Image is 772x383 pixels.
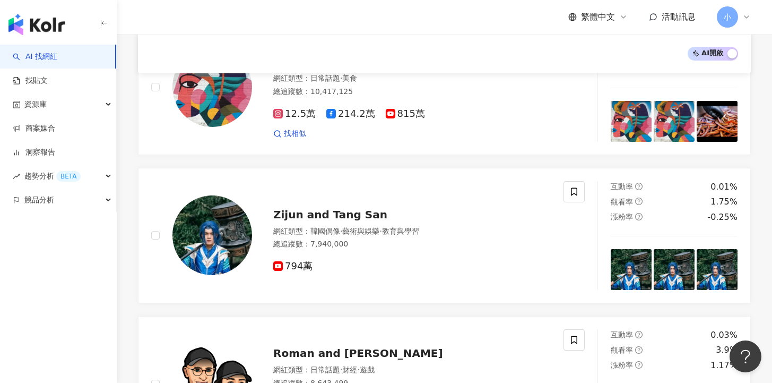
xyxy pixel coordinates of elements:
div: 1.75% [710,196,738,208]
img: logo [8,14,65,35]
a: 商案媒合 [13,123,55,134]
div: 1.17% [710,360,738,371]
span: 競品分析 [24,188,54,212]
div: 網紅類型 ： [273,365,551,376]
span: question-circle [635,331,643,338]
span: · [379,227,381,235]
span: 資源庫 [24,92,47,116]
span: 教育與學習 [382,227,419,235]
span: 日常話題 [310,365,340,374]
span: 觀看率 [611,346,633,354]
span: question-circle [635,361,643,369]
span: Roman and [PERSON_NAME] [273,347,443,360]
span: 藝術與娛樂 [342,227,379,235]
span: 觀看率 [611,198,633,206]
span: · [340,227,342,235]
span: 財經 [342,365,357,374]
span: · [340,365,342,374]
img: KOL Avatar [172,47,252,127]
span: 找相似 [284,129,306,139]
div: -0.25% [707,211,738,223]
span: 小 [724,11,731,23]
img: post-image [697,101,738,142]
div: 0.01% [710,181,738,193]
span: 漲粉率 [611,361,633,369]
a: 找貼文 [13,75,48,86]
img: KOL Avatar [172,195,252,275]
span: 漲粉率 [611,212,633,221]
div: 總追蹤數 ： 7,940,000 [273,239,551,250]
a: KOL AvatarTravel Thirsty網紅類型：日常話題·美食總追蹤數：10,417,12512.5萬214.2萬815萬找相似互動率question-circle0.04%觀看率qu... [138,19,751,155]
span: 794萬 [273,261,313,272]
span: 互動率 [611,330,633,339]
div: 0.03% [710,329,738,341]
img: post-image [697,249,738,290]
span: 815萬 [386,108,425,120]
span: 趨勢分析 [24,164,81,188]
span: 互動率 [611,182,633,191]
div: BETA [56,171,81,182]
span: Zijun and Tang San [273,208,387,221]
div: 總追蹤數 ： 10,417,125 [273,87,551,97]
span: 美食 [342,74,357,82]
a: searchAI 找網紅 [13,52,57,62]
span: question-circle [635,213,643,220]
span: rise [13,173,20,180]
img: post-image [611,101,652,142]
span: question-circle [635,346,643,354]
div: 網紅類型 ： [273,73,551,84]
span: 繁體中文 [581,11,615,23]
div: 3.9% [716,344,738,356]
span: 12.5萬 [273,108,316,120]
span: 日常話題 [310,74,340,82]
span: question-circle [635,198,643,205]
img: post-image [611,249,652,290]
a: KOL AvatarZijun and Tang San網紅類型：韓國偶像·藝術與娛樂·教育與學習總追蹤數：7,940,000794萬互動率question-circle0.01%觀看率ques... [138,168,751,303]
div: 網紅類型 ： [273,226,551,237]
span: 活動訊息 [662,12,696,22]
img: post-image [654,101,695,142]
span: · [357,365,359,374]
a: 找相似 [273,129,306,139]
span: question-circle [635,183,643,190]
a: 洞察報告 [13,147,55,158]
img: post-image [654,249,695,290]
span: 遊戲 [360,365,375,374]
span: 214.2萬 [326,108,375,120]
iframe: Help Scout Beacon - Open [730,341,761,372]
span: 韓國偶像 [310,227,340,235]
span: · [340,74,342,82]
